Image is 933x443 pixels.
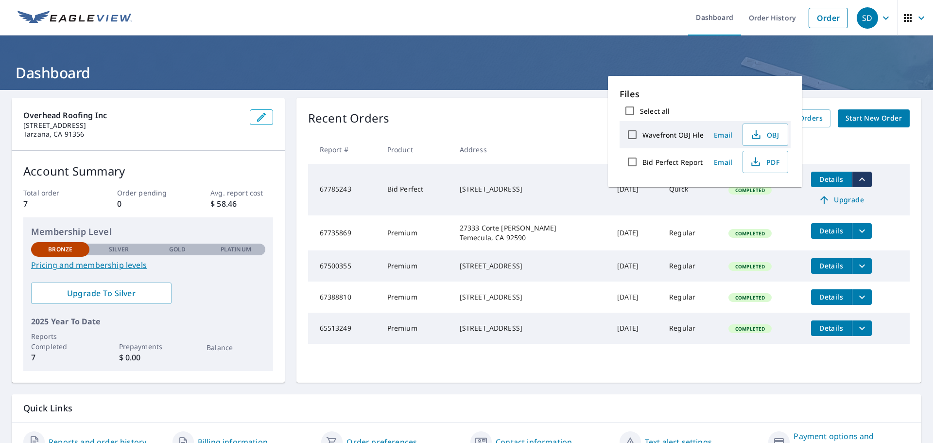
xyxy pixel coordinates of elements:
[380,135,452,164] th: Product
[210,198,273,210] p: $ 58.46
[380,164,452,215] td: Bid Perfect
[661,313,721,344] td: Regular
[811,258,852,274] button: detailsBtn-67500355
[23,188,86,198] p: Total order
[711,130,735,140] span: Email
[308,250,380,282] td: 67500355
[811,289,852,305] button: detailsBtn-67388810
[661,215,721,250] td: Regular
[852,289,872,305] button: filesDropdownBtn-67388810
[817,292,846,301] span: Details
[23,198,86,210] p: 7
[207,342,265,353] p: Balance
[743,151,788,173] button: PDF
[117,198,179,210] p: 0
[609,215,661,250] td: [DATE]
[169,245,186,254] p: Gold
[729,263,771,270] span: Completed
[811,223,852,239] button: detailsBtn-67735869
[308,135,380,164] th: Report #
[609,250,661,282] td: [DATE]
[729,230,771,237] span: Completed
[308,215,380,250] td: 67735869
[460,323,602,333] div: [STREET_ADDRESS]
[749,156,780,168] span: PDF
[846,112,902,124] span: Start New Order
[119,341,177,352] p: Prepayments
[210,188,273,198] p: Avg. report cost
[620,88,791,101] p: Files
[308,109,390,127] p: Recent Orders
[711,158,735,167] span: Email
[642,130,704,140] label: Wavefront OBJ File
[817,226,846,235] span: Details
[308,282,380,313] td: 67388810
[708,127,739,142] button: Email
[380,215,452,250] td: Premium
[817,323,846,333] span: Details
[460,292,602,302] div: [STREET_ADDRESS]
[811,172,852,187] button: detailsBtn-67785243
[31,352,89,363] p: 7
[31,316,265,327] p: 2025 Year To Date
[661,164,721,215] td: Quick
[17,11,132,25] img: EV Logo
[380,282,452,313] td: Premium
[109,245,129,254] p: Silver
[31,331,89,352] p: Reports Completed
[838,109,910,127] a: Start New Order
[23,121,242,130] p: [STREET_ADDRESS]
[31,259,265,271] a: Pricing and membership levels
[729,294,771,301] span: Completed
[380,313,452,344] td: Premium
[308,164,380,215] td: 67785243
[661,250,721,282] td: Regular
[729,325,771,332] span: Completed
[308,313,380,344] td: 65513249
[460,223,602,243] div: 27333 Corte [PERSON_NAME] Temecula, CA 92590
[48,245,72,254] p: Bronze
[460,184,602,194] div: [STREET_ADDRESS]
[452,135,609,164] th: Address
[640,106,670,116] label: Select all
[852,320,872,336] button: filesDropdownBtn-65513249
[811,320,852,336] button: detailsBtn-65513249
[811,192,872,208] a: Upgrade
[12,63,921,83] h1: Dashboard
[31,225,265,238] p: Membership Level
[117,188,179,198] p: Order pending
[661,282,721,313] td: Regular
[380,250,452,282] td: Premium
[852,172,872,187] button: filesDropdownBtn-67785243
[23,162,273,180] p: Account Summary
[817,194,866,206] span: Upgrade
[743,124,788,146] button: OBJ
[852,223,872,239] button: filesDropdownBtn-67735869
[817,261,846,270] span: Details
[729,187,771,194] span: Completed
[23,402,910,414] p: Quick Links
[119,352,177,363] p: $ 0.00
[23,109,242,121] p: overhead roofing inc
[642,158,703,167] label: Bid Perfect Report
[749,129,780,141] span: OBJ
[857,7,878,29] div: SD
[609,164,661,215] td: [DATE]
[809,8,848,28] a: Order
[31,283,172,304] a: Upgrade To Silver
[460,261,602,271] div: [STREET_ADDRESS]
[609,313,661,344] td: [DATE]
[817,175,846,184] span: Details
[39,288,164,299] span: Upgrade To Silver
[708,155,739,170] button: Email
[609,282,661,313] td: [DATE]
[221,245,251,254] p: Platinum
[23,130,242,139] p: Tarzana, CA 91356
[852,258,872,274] button: filesDropdownBtn-67500355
